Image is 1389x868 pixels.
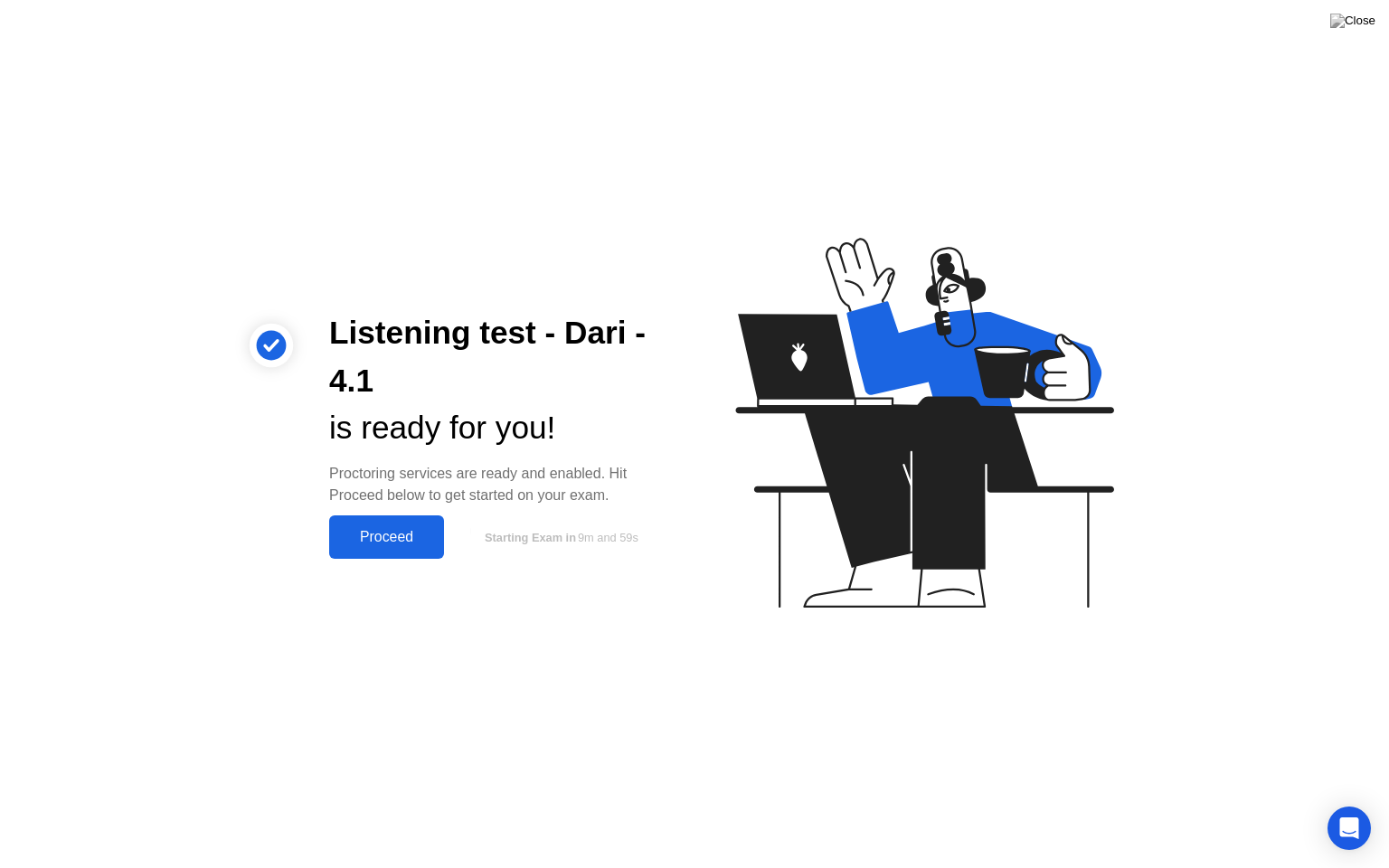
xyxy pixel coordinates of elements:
[329,515,444,559] button: Proceed
[1328,807,1371,850] div: Open Intercom Messenger
[329,404,666,452] div: is ready for you!
[335,529,439,545] div: Proceed
[453,520,666,554] button: Starting Exam in9m and 59s
[1330,14,1375,28] img: Close
[329,463,666,506] div: Proctoring services are ready and enabled. Hit Proceed below to get started on your exam.
[578,531,638,544] span: 9m and 59s
[329,309,666,405] div: Listening test - Dari - 4.1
